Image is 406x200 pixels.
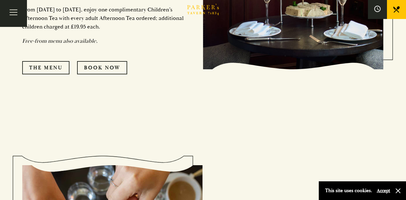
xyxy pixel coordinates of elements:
[395,188,401,194] button: Close and accept
[325,186,372,195] p: This site uses cookies.
[22,61,69,74] a: The Menu
[22,37,98,45] em: Free-from menu also available.
[377,188,390,194] button: Accept
[22,5,193,31] p: From [DATE] to [DATE], enjoy one complimentary Children’s Afternoon Tea with every adult Afternoo...
[77,61,127,74] a: Book Now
